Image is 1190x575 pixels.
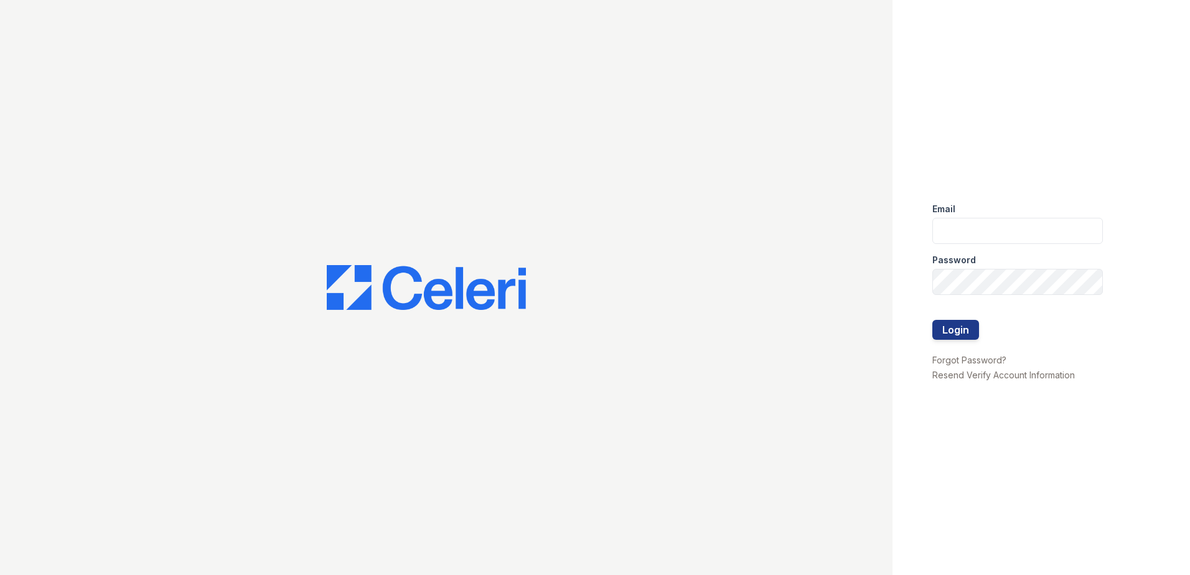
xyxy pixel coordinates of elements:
[932,370,1075,380] a: Resend Verify Account Information
[932,203,955,215] label: Email
[932,355,1006,365] a: Forgot Password?
[932,320,979,340] button: Login
[932,254,976,266] label: Password
[327,265,526,310] img: CE_Logo_Blue-a8612792a0a2168367f1c8372b55b34899dd931a85d93a1a3d3e32e68fde9ad4.png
